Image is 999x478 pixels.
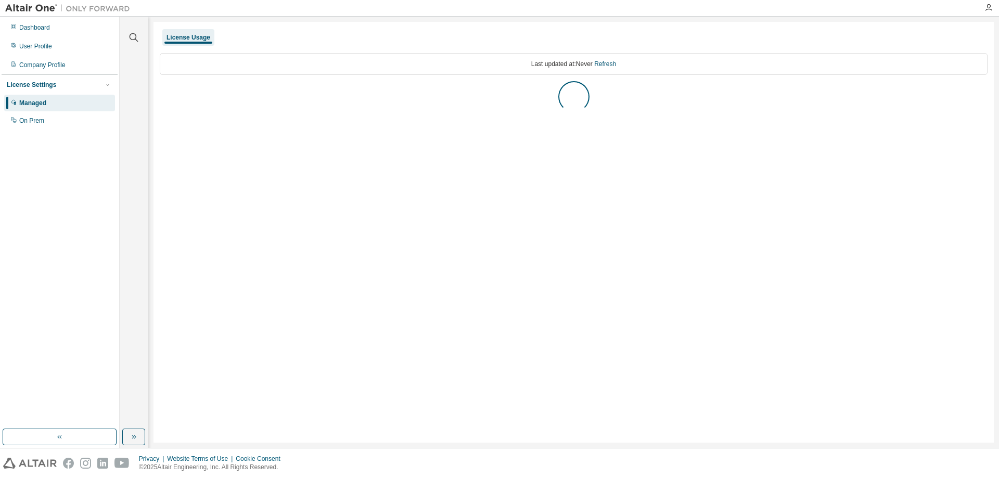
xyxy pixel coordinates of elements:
div: Managed [19,99,46,107]
img: altair_logo.svg [3,458,57,469]
div: Website Terms of Use [167,455,236,463]
img: Altair One [5,3,135,14]
a: Refresh [594,60,616,68]
div: Cookie Consent [236,455,286,463]
div: User Profile [19,42,52,50]
div: Privacy [139,455,167,463]
div: On Prem [19,117,44,125]
div: Dashboard [19,23,50,32]
img: facebook.svg [63,458,74,469]
div: License Usage [166,33,210,42]
img: linkedin.svg [97,458,108,469]
div: License Settings [7,81,56,89]
img: youtube.svg [114,458,130,469]
div: Last updated at: Never [160,53,988,75]
div: Company Profile [19,61,66,69]
p: © 2025 Altair Engineering, Inc. All Rights Reserved. [139,463,287,472]
img: instagram.svg [80,458,91,469]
